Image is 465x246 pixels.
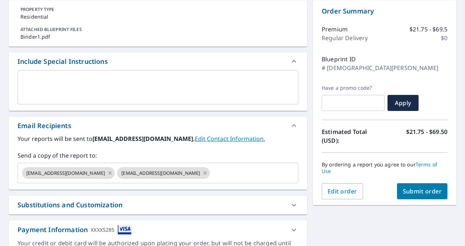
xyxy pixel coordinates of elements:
span: [EMAIL_ADDRESS][DOMAIN_NAME] [117,170,204,177]
div: Email Recipients [18,121,71,131]
div: Substitutions and Customization [18,200,122,210]
div: Substitutions and Customization [9,196,307,214]
span: Edit order [328,187,357,195]
label: Send a copy of the report to: [18,151,298,160]
span: Submit order [403,187,442,195]
p: $0 [441,34,447,42]
p: $21.75 - $69.5 [409,25,447,34]
p: Estimated Total (USD): [322,127,385,145]
div: Include Special Instructions [9,53,307,70]
span: [EMAIL_ADDRESS][DOMAIN_NAME] [22,170,109,177]
p: Regular Delivery [322,34,368,42]
label: Have a promo code? [322,85,385,91]
p: Residential [20,13,295,20]
p: By ordering a report you agree to our [322,161,447,174]
div: Payment Information [18,225,132,235]
div: Payment InformationXXXX5285cardImage [9,220,307,239]
p: PROPERTY TYPE [20,6,295,13]
p: Blueprint ID [322,55,356,64]
button: Apply [387,95,419,111]
div: [EMAIL_ADDRESS][DOMAIN_NAME] [117,167,210,179]
span: Apply [393,99,413,107]
label: Your reports will be sent to [18,134,298,143]
div: Email Recipients [9,117,307,134]
div: [EMAIL_ADDRESS][DOMAIN_NAME] [22,167,115,179]
a: EditContactInfo [195,135,265,143]
p: Binder1.pdf [20,33,295,41]
button: Submit order [397,183,448,199]
p: ATTACHED BLUEPRINT FILES [20,26,295,33]
button: Edit order [322,183,363,199]
p: $21.75 - $69.50 [406,127,447,145]
b: [EMAIL_ADDRESS][DOMAIN_NAME]. [92,135,195,143]
a: Terms of Use [322,161,437,174]
div: Include Special Instructions [18,57,108,66]
p: # [DEMOGRAPHIC_DATA][PERSON_NAME] [322,64,438,72]
p: Order Summary [322,6,447,16]
img: cardImage [118,225,132,235]
div: XXXX5285 [91,225,114,235]
p: Premium [322,25,348,34]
